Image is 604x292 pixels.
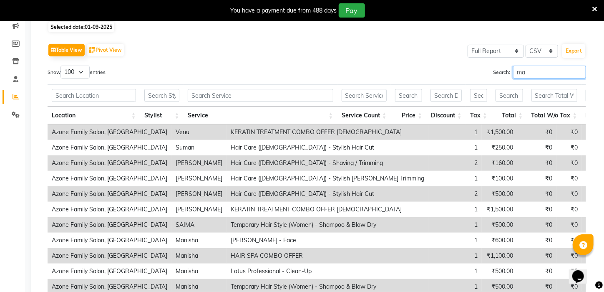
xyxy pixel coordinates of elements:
[85,24,112,30] span: 01-09-2025
[556,171,582,186] td: ₹0
[89,47,96,53] img: pivot.png
[48,217,171,233] td: Azone Family Salon, [GEOGRAPHIC_DATA]
[482,155,517,171] td: ₹160.00
[339,3,365,18] button: Pay
[470,89,487,102] input: Search Tax
[171,233,226,248] td: Manisha
[556,124,582,140] td: ₹0
[513,66,586,79] input: Search:
[493,66,586,79] label: Search:
[428,124,482,140] td: 1
[188,89,333,102] input: Search Service
[562,44,585,58] button: Export
[482,217,517,233] td: ₹500.00
[226,186,428,202] td: Hair Care ([DEMOGRAPHIC_DATA]) - Stylish Hair Cut
[556,264,582,279] td: ₹0
[430,89,462,102] input: Search Discount
[231,6,337,15] div: You have a payment due from 488 days
[556,233,582,248] td: ₹0
[395,89,423,102] input: Search Price
[491,107,527,124] th: Total: activate to sort column ascending
[527,107,581,124] th: Total W/o Tax: activate to sort column ascending
[482,171,517,186] td: ₹100.00
[556,248,582,264] td: ₹0
[428,171,482,186] td: 1
[517,140,556,155] td: ₹0
[171,202,226,217] td: [PERSON_NAME]
[482,124,517,140] td: ₹1,500.00
[517,186,556,202] td: ₹0
[87,44,124,56] button: Pivot View
[184,107,337,124] th: Service: activate to sort column ascending
[482,140,517,155] td: ₹250.00
[48,107,140,124] th: Location: activate to sort column ascending
[482,264,517,279] td: ₹500.00
[48,124,171,140] td: Azone Family Salon, [GEOGRAPHIC_DATA]
[140,107,184,124] th: Stylist: activate to sort column ascending
[556,155,582,171] td: ₹0
[517,202,556,217] td: ₹0
[226,155,428,171] td: Hair Care ([DEMOGRAPHIC_DATA]) - Shaving / Trimming
[517,248,556,264] td: ₹0
[466,107,491,124] th: Tax: activate to sort column ascending
[48,155,171,171] td: Azone Family Salon, [GEOGRAPHIC_DATA]
[556,217,582,233] td: ₹0
[226,140,428,155] td: Hair Care ([DEMOGRAPHIC_DATA]) - Stylish Hair Cut
[556,186,582,202] td: ₹0
[517,155,556,171] td: ₹0
[342,89,387,102] input: Search Service Count
[48,22,114,32] span: Selected date:
[517,264,556,279] td: ₹0
[428,264,482,279] td: 1
[48,44,85,56] button: Table View
[531,89,577,102] input: Search Total W/o Tax
[171,155,226,171] td: [PERSON_NAME]
[496,89,523,102] input: Search Total
[428,155,482,171] td: 2
[517,233,556,248] td: ₹0
[482,186,517,202] td: ₹500.00
[482,248,517,264] td: ₹1,100.00
[226,171,428,186] td: Hair Care ([DEMOGRAPHIC_DATA]) - Stylish [PERSON_NAME] Trimming
[48,233,171,248] td: Azone Family Salon, [GEOGRAPHIC_DATA]
[48,140,171,155] td: Azone Family Salon, [GEOGRAPHIC_DATA]
[171,217,226,233] td: SAIMA
[171,186,226,202] td: [PERSON_NAME]
[569,259,596,284] iframe: chat widget
[428,140,482,155] td: 1
[144,89,179,102] input: Search Stylist
[428,186,482,202] td: 2
[482,233,517,248] td: ₹600.00
[556,202,582,217] td: ₹0
[426,107,466,124] th: Discount: activate to sort column ascending
[226,248,428,264] td: HAIR SPA COMBO OFFER
[556,140,582,155] td: ₹0
[517,124,556,140] td: ₹0
[337,107,391,124] th: Service Count: activate to sort column ascending
[226,202,428,217] td: KERATIN TREATMENT COMBO OFFER [DEMOGRAPHIC_DATA]
[391,107,427,124] th: Price: activate to sort column ascending
[226,264,428,279] td: Lotus Professional - Clean-Up
[48,186,171,202] td: Azone Family Salon, [GEOGRAPHIC_DATA]
[48,202,171,217] td: Azone Family Salon, [GEOGRAPHIC_DATA]
[48,248,171,264] td: Azone Family Salon, [GEOGRAPHIC_DATA]
[428,248,482,264] td: 1
[517,171,556,186] td: ₹0
[48,66,106,79] label: Show entries
[428,202,482,217] td: 1
[226,217,428,233] td: Temporary Hair Style (Women) - Shampoo & Blow Dry
[226,124,428,140] td: KERATIN TREATMENT COMBO OFFER [DEMOGRAPHIC_DATA]
[48,171,171,186] td: Azone Family Salon, [GEOGRAPHIC_DATA]
[171,124,226,140] td: Venu
[52,89,136,102] input: Search Location
[428,233,482,248] td: 1
[428,217,482,233] td: 1
[482,202,517,217] td: ₹1,500.00
[48,264,171,279] td: Azone Family Salon, [GEOGRAPHIC_DATA]
[171,140,226,155] td: Suman
[517,217,556,233] td: ₹0
[171,171,226,186] td: [PERSON_NAME]
[171,248,226,264] td: Manisha
[171,264,226,279] td: Manisha
[226,233,428,248] td: [PERSON_NAME] - Face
